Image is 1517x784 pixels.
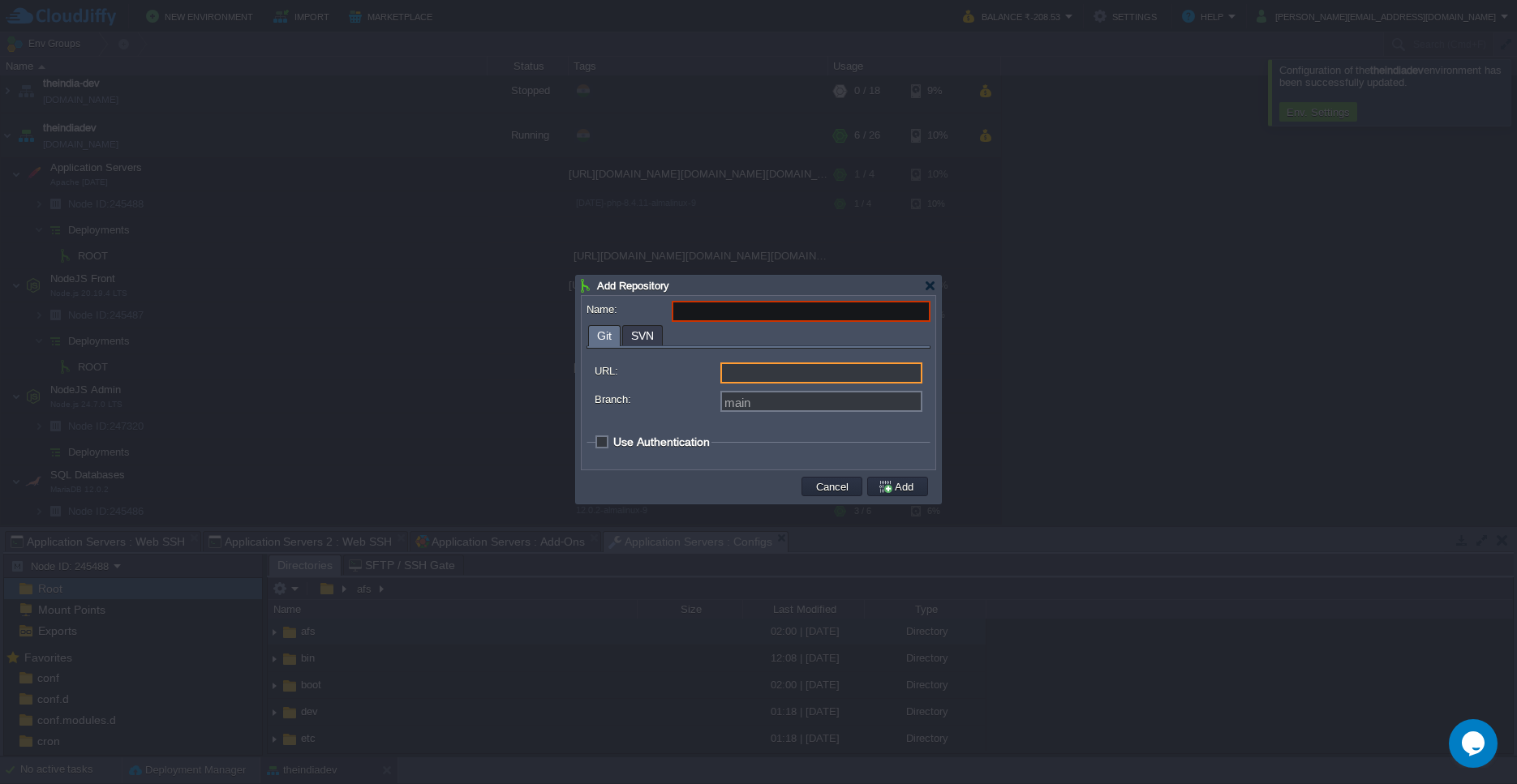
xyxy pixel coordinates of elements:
[613,435,710,448] span: Use Authentication
[811,479,853,494] button: Cancel
[631,326,654,345] span: SVN
[595,362,719,379] label: URL:
[878,479,918,494] button: Add
[587,301,670,318] label: Name:
[595,391,719,408] label: Branch:
[1449,719,1501,768] iframe: chat widget
[597,326,612,346] span: Git
[597,280,669,292] span: Add Repository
